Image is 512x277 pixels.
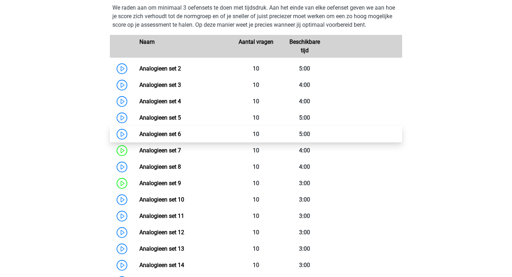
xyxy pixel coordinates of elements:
[139,147,181,154] a: Analogieen set 7
[139,98,181,105] a: Analogieen set 4
[139,163,181,170] a: Analogieen set 8
[139,213,184,219] a: Analogieen set 11
[139,262,184,268] a: Analogieen set 14
[139,114,181,121] a: Analogieen set 5
[139,229,184,236] a: Analogieen set 12
[280,38,329,55] div: Beschikbare tijd
[139,65,181,72] a: Analogieen set 2
[139,131,181,137] a: Analogieen set 6
[139,82,181,88] a: Analogieen set 3
[112,4,400,29] p: We raden aan om minimaal 3 oefensets te doen met tijdsdruk. Aan het einde van elke oefenset geven...
[134,38,231,55] div: Naam
[139,196,184,203] a: Analogieen set 10
[231,38,280,55] div: Aantal vragen
[139,245,184,252] a: Analogieen set 13
[139,180,181,187] a: Analogieen set 9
